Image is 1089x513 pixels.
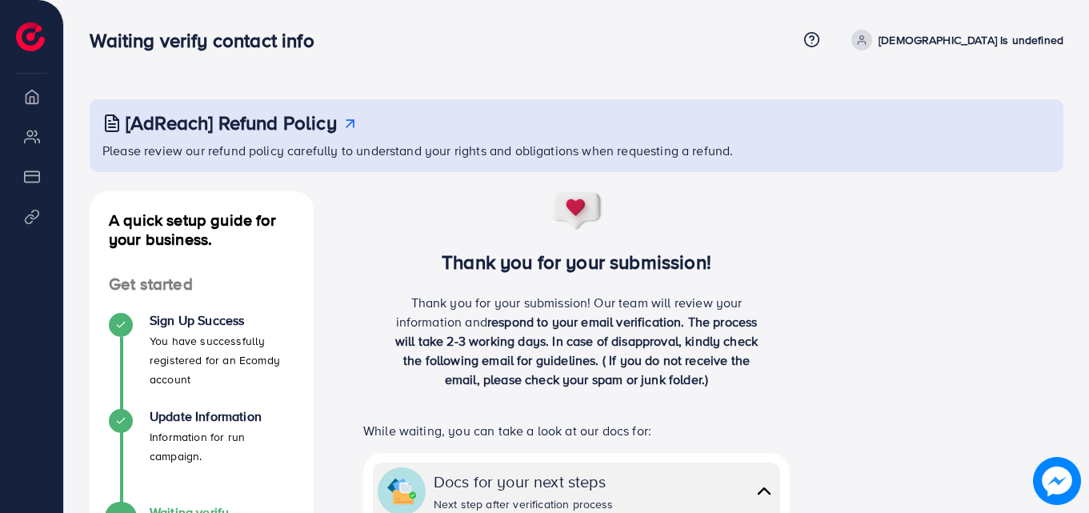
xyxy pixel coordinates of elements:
img: success [551,191,603,231]
div: Docs for your next steps [434,470,614,493]
p: While waiting, you can take a look at our docs for: [363,421,790,440]
h3: Waiting verify contact info [90,29,326,52]
p: You have successfully registered for an Ecomdy account [150,331,294,389]
img: image [1033,457,1081,505]
a: [DEMOGRAPHIC_DATA] Is undefined [845,30,1063,50]
div: Next step after verification process [434,496,614,512]
h4: Get started [90,275,314,295]
img: logo [16,22,45,51]
li: Sign Up Success [90,313,314,409]
h3: Thank you for your submission! [339,250,814,274]
li: Update Information [90,409,314,505]
p: Please review our refund policy carefully to understand your rights and obligations when requesti... [102,141,1054,160]
p: [DEMOGRAPHIC_DATA] Is undefined [879,30,1063,50]
h4: Update Information [150,409,294,424]
h3: [AdReach] Refund Policy [126,111,337,134]
img: collapse [753,479,775,503]
h4: A quick setup guide for your business. [90,210,314,249]
h4: Sign Up Success [150,313,294,328]
p: Information for run campaign. [150,427,294,466]
p: Thank you for your submission! Our team will review your information and [387,293,767,389]
span: respond to your email verification. The process will take 2-3 working days. In case of disapprova... [395,313,758,388]
img: collapse [387,477,416,506]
